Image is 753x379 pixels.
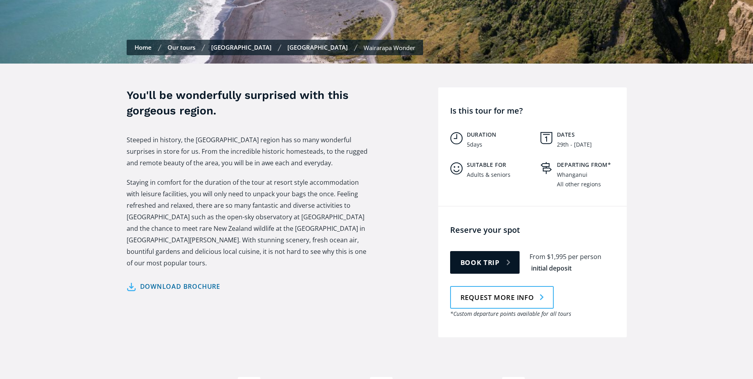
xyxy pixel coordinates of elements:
div: days [470,141,482,148]
div: 29th - [DATE] [557,141,592,148]
h5: Suitable for [467,161,533,168]
div: per person [568,252,601,261]
div: From [530,252,545,261]
a: [GEOGRAPHIC_DATA] [211,43,272,51]
h3: You'll be wonderfully surprised with this gorgeous region. [127,87,373,118]
div: All other regions [557,181,601,188]
p: Steeped in history, the [GEOGRAPHIC_DATA] region has so many wonderful surprises in store for us.... [127,134,373,169]
div: Wairarapa Wonder [364,44,415,52]
h4: Is this tour for me? [450,105,623,116]
div: 5 [467,141,470,148]
div: Whanganui [557,172,587,178]
em: *Custom departure points available for all tours [450,310,571,317]
h5: Dates [557,131,623,138]
h4: Reserve your spot [450,224,623,235]
p: Staying in comfort for the duration of the tour at resort style accommodation with leisure facili... [127,177,373,269]
div: initial deposit [531,264,572,273]
a: Request more info [450,286,554,309]
a: Home [135,43,152,51]
a: Download brochure [127,281,221,292]
a: Our tours [168,43,195,51]
a: Book trip [450,251,520,274]
nav: Breadcrumbs [127,40,423,55]
a: [GEOGRAPHIC_DATA] [287,43,348,51]
h5: Departing from* [557,161,623,168]
div: Adults & seniors [467,172,510,178]
div: $1,995 [547,252,566,261]
h5: Duration [467,131,533,138]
